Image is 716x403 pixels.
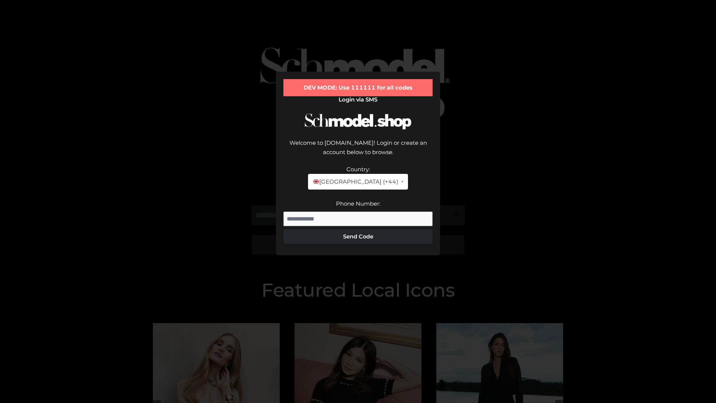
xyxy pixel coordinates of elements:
div: Welcome to [DOMAIN_NAME]! Login or create an account below to browse. [283,138,433,165]
h2: Login via SMS [283,96,433,103]
label: Country: [346,166,370,173]
img: Schmodel Logo [302,107,414,136]
img: 🇬🇧 [313,179,319,184]
span: [GEOGRAPHIC_DATA] (+44) [313,177,398,187]
div: DEV MODE: Use 111111 for all codes [283,79,433,96]
label: Phone Number: [336,200,380,207]
button: Send Code [283,229,433,244]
